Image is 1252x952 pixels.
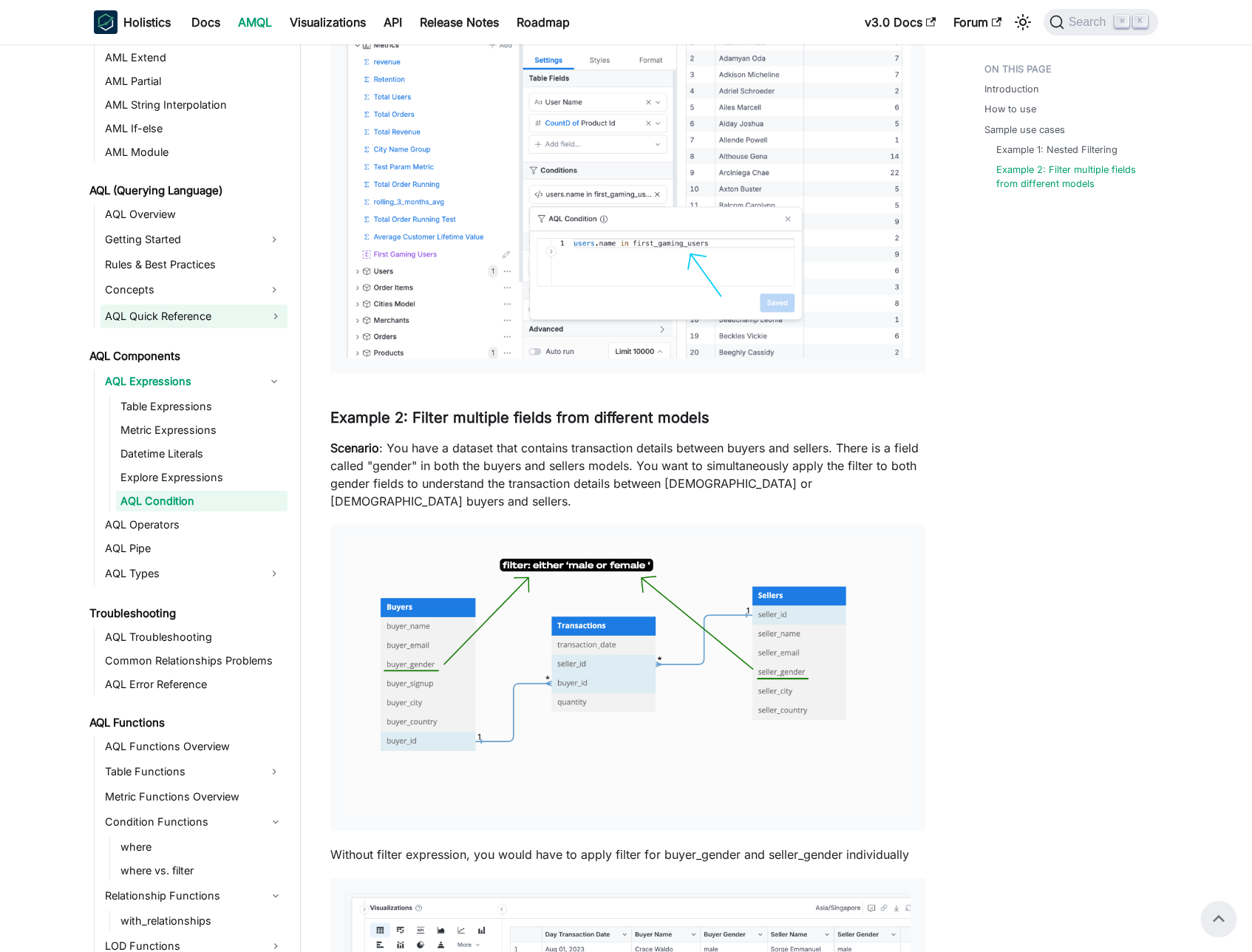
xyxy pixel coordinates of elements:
[101,228,261,251] a: Getting Started
[101,204,288,225] a: AQL Overview
[281,10,375,34] a: Visualizations
[1011,10,1035,34] button: Switch between dark and light mode (currently light mode)
[508,10,579,34] a: Roadmap
[996,163,1143,191] a: Example 2: Filter multiple fields from different models
[261,370,288,393] button: Collapse sidebar category 'AQL Expressions'
[375,10,411,34] a: API
[85,180,288,201] a: AQL (Querying Language)
[101,278,261,302] a: Concepts
[79,44,301,952] nav: Docs sidebar
[85,346,288,367] a: AQL Components
[101,47,288,68] a: AML Extend
[984,102,1036,116] a: How to use
[85,713,288,733] a: AQL Functions
[996,143,1117,157] a: Example 1: Nested Filtering
[1044,9,1158,35] button: Search (Command+K)
[116,396,288,417] a: Table Expressions
[85,603,288,624] a: Troubleshooting
[116,467,288,488] a: Explore Expressions
[984,82,1039,96] a: Introduction
[116,860,288,881] a: where vs. filter
[183,10,229,34] a: Docs
[101,786,288,807] a: Metric Functions Overview
[116,443,288,464] a: Datetime Literals
[261,278,288,302] button: Expand sidebar category 'Concepts'
[229,10,281,34] a: AMQL
[1115,15,1129,28] kbd: ⌘
[101,650,288,671] a: Common Relationships Problems
[101,627,288,647] a: AQL Troubleshooting
[101,760,261,783] a: Table Functions
[101,71,288,92] a: AML Partial
[1133,15,1148,28] kbd: K
[984,123,1065,137] a: Sample use cases
[945,10,1010,34] a: Forum
[261,562,288,585] button: Expand sidebar category 'AQL Types'
[101,142,288,163] a: AML Module
[101,674,288,695] a: AQL Error Reference
[116,837,288,857] a: where
[261,760,288,783] button: Expand sidebar category 'Table Functions'
[101,562,261,585] a: AQL Types
[94,10,171,34] a: HolisticsHolistics
[116,491,288,511] a: AQL Condition
[123,13,171,31] b: Holistics
[101,810,288,834] a: Condition Functions
[261,228,288,251] button: Expand sidebar category 'Getting Started'
[1064,16,1115,29] span: Search
[101,884,288,908] a: Relationship Functions
[101,514,288,535] a: AQL Operators
[856,10,945,34] a: v3.0 Docs
[116,420,288,441] a: Metric Expressions
[411,10,508,34] a: Release Notes
[101,736,288,757] a: AQL Functions Overview
[101,370,261,393] a: AQL Expressions
[330,409,925,427] h3: Example 2: Filter multiple fields from different models
[101,305,288,328] a: AQL Quick Reference
[101,538,288,559] a: AQL Pipe
[116,911,288,931] a: with_relationships
[101,254,288,275] a: Rules & Best Practices
[330,441,379,455] strong: Scenario
[1201,901,1236,936] button: Scroll back to top
[330,439,925,510] p: : You have a dataset that contains transaction details between buyers and sellers. There is a fie...
[94,10,118,34] img: Holistics
[101,95,288,115] a: AML String Interpolation
[330,846,925,863] p: Without filter expression, you would have to apply filter for buyer_gender and seller_gender indi...
[101,118,288,139] a: AML If-else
